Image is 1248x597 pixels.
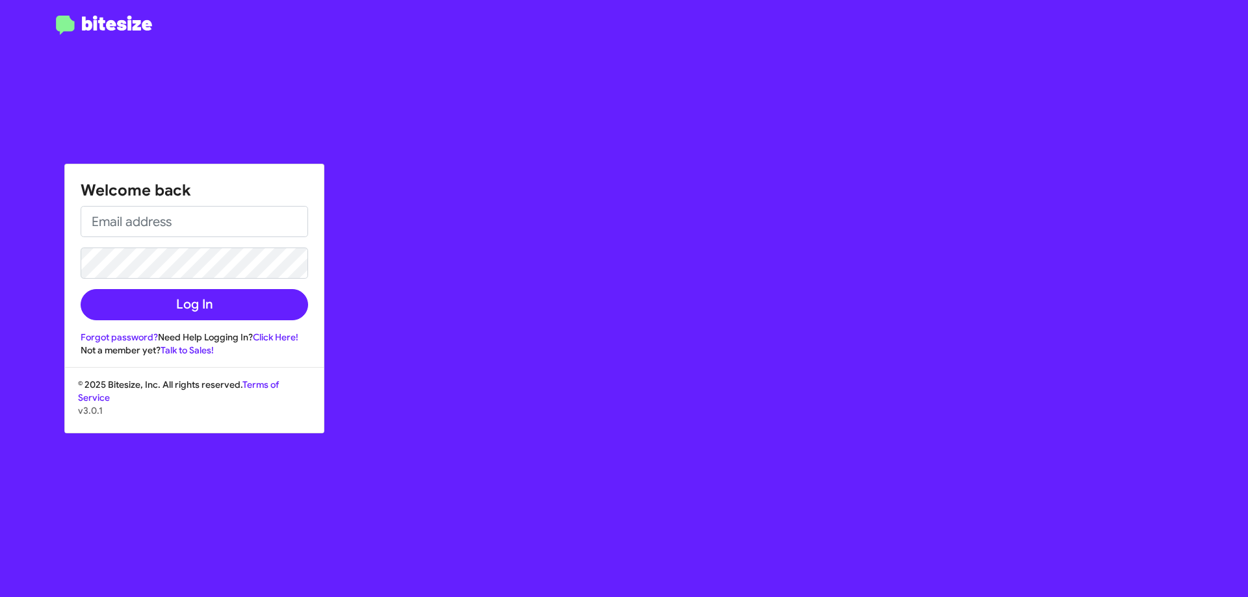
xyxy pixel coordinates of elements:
div: © 2025 Bitesize, Inc. All rights reserved. [65,378,324,433]
p: v3.0.1 [78,404,311,417]
input: Email address [81,206,308,237]
a: Forgot password? [81,331,158,343]
a: Talk to Sales! [161,344,214,356]
a: Click Here! [253,331,298,343]
button: Log In [81,289,308,320]
div: Need Help Logging In? [81,331,308,344]
h1: Welcome back [81,180,308,201]
div: Not a member yet? [81,344,308,357]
